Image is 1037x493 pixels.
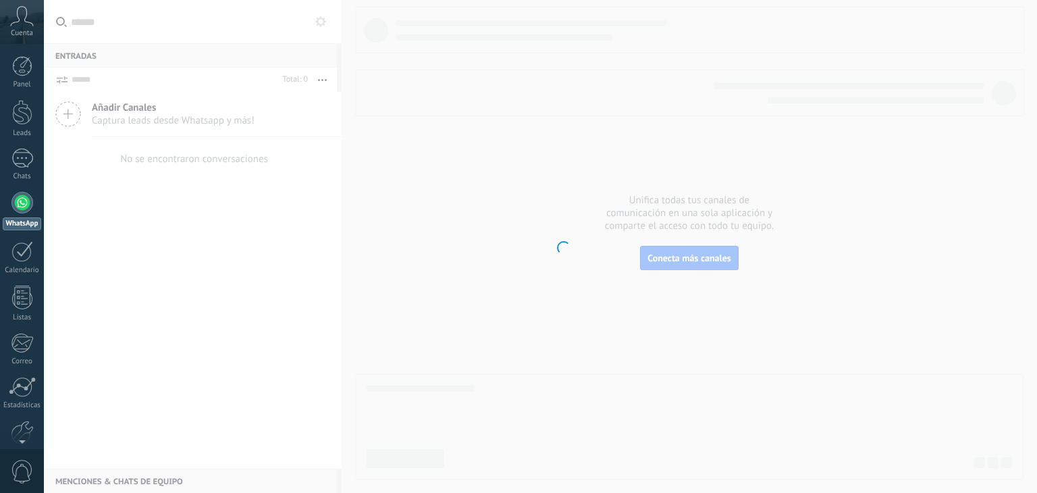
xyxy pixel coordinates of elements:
[3,217,41,230] div: WhatsApp
[3,401,42,410] div: Estadísticas
[3,80,42,89] div: Panel
[11,29,33,38] span: Cuenta
[3,129,42,138] div: Leads
[3,357,42,366] div: Correo
[3,266,42,275] div: Calendario
[3,172,42,181] div: Chats
[3,313,42,322] div: Listas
